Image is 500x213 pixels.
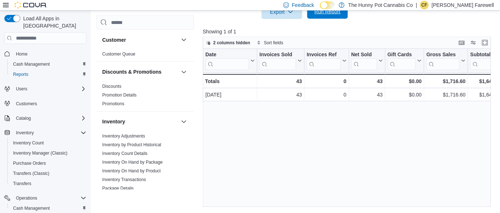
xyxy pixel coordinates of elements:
[10,149,70,157] a: Inventory Manager (Classic)
[102,160,163,166] span: Inventory On Hand by Package
[13,205,50,211] span: Cash Management
[102,119,125,126] h3: Inventory
[10,60,53,69] a: Cash Management
[10,70,31,79] a: Reports
[10,159,49,168] a: Purchase Orders
[13,49,86,58] span: Home
[426,91,466,100] div: $1,716.60
[102,134,145,140] span: Inventory Adjustments
[307,52,340,70] div: Invoices Ref
[10,169,86,178] span: Transfers (Classic)
[292,1,314,9] span: Feedback
[102,177,146,183] span: Inventory Transactions
[351,52,377,70] div: Net Sold
[1,84,89,94] button: Users
[7,168,89,179] button: Transfers (Classic)
[259,77,302,86] div: 43
[469,38,478,47] button: Display options
[10,179,86,188] span: Transfers
[205,52,249,70] div: Date
[426,52,460,59] div: Gross Sales
[307,52,340,59] div: Invoices Ref
[203,38,253,47] button: 2 columns hidden
[102,143,161,148] span: Inventory by Product Historical
[16,130,34,136] span: Inventory
[20,15,86,29] span: Load All Apps in [GEOGRAPHIC_DATA]
[458,38,466,47] button: Keyboard shortcuts
[259,91,302,100] div: 43
[259,52,302,70] button: Invoices Sold
[13,61,50,67] span: Cash Management
[10,149,86,157] span: Inventory Manager (Classic)
[388,91,422,100] div: $0.00
[16,195,37,201] span: Operations
[102,84,122,90] span: Discounts
[351,52,382,70] button: Net Sold
[102,102,124,107] a: Promotions
[13,85,86,93] span: Users
[13,171,49,176] span: Transfers (Classic)
[10,159,86,168] span: Purchase Orders
[16,101,37,107] span: Customers
[205,77,255,86] div: Totals
[102,37,126,44] h3: Customer
[10,169,52,178] a: Transfers (Classic)
[102,169,161,175] span: Inventory On Hand by Product
[102,93,137,98] a: Promotion Details
[351,91,383,100] div: 43
[426,52,460,70] div: Gross Sales
[13,85,30,93] button: Users
[259,52,296,59] div: Invoices Sold
[180,36,188,45] button: Customer
[205,52,249,59] div: Date
[102,186,134,192] span: Package Details
[13,128,37,137] button: Inventory
[422,1,427,9] span: CF
[264,40,283,46] span: Sort fields
[307,52,346,70] button: Invoices Ref
[180,118,188,127] button: Inventory
[13,128,86,137] span: Inventory
[387,52,416,59] div: Gift Cards
[10,139,47,147] a: Inventory Count
[254,38,286,47] button: Sort fields
[180,68,188,77] button: Discounts & Promotions
[213,40,250,46] span: 2 columns hidden
[7,158,89,168] button: Purchase Orders
[7,179,89,189] button: Transfers
[259,52,296,70] div: Invoices Sold
[102,119,178,126] button: Inventory
[13,99,86,108] span: Customers
[262,5,302,19] button: Export
[13,194,86,202] span: Operations
[102,37,178,44] button: Customer
[416,1,417,9] p: |
[13,181,31,187] span: Transfers
[266,5,298,19] span: Export
[432,1,494,9] p: [PERSON_NAME] Farewell
[10,70,86,79] span: Reports
[102,152,148,157] a: Inventory Count Details
[320,1,335,9] input: Dark Mode
[420,1,429,9] div: Conner Farewell
[13,114,34,123] button: Catalog
[1,113,89,123] button: Catalog
[10,60,86,69] span: Cash Management
[13,50,30,58] a: Home
[102,134,145,139] a: Inventory Adjustments
[203,28,494,35] p: Showing 1 of 1
[387,77,422,86] div: $0.00
[10,179,34,188] a: Transfers
[16,115,31,121] span: Catalog
[13,114,86,123] span: Catalog
[102,160,163,165] a: Inventory On Hand by Package
[13,150,67,156] span: Inventory Manager (Classic)
[1,98,89,109] button: Customers
[13,140,44,146] span: Inventory Count
[387,52,422,70] button: Gift Cards
[10,139,86,147] span: Inventory Count
[387,52,416,70] div: Gift Card Sales
[102,151,148,157] span: Inventory Count Details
